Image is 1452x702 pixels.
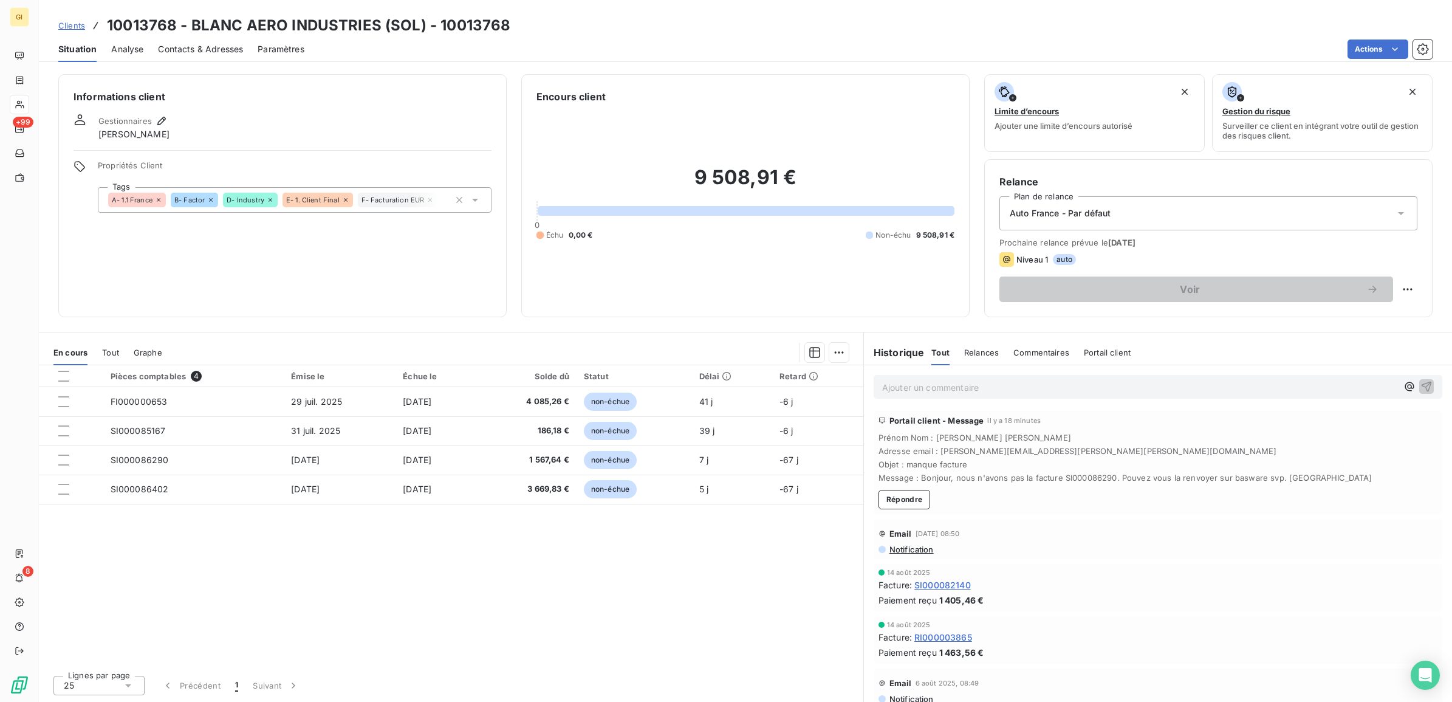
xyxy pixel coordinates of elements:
[111,396,168,407] span: FI000000653
[699,484,708,494] span: 5 j
[98,160,491,177] span: Propriétés Client
[235,680,238,692] span: 1
[914,579,971,591] span: SI000082140
[699,396,713,407] span: 41 j
[228,673,245,698] button: 1
[878,433,1437,442] span: Prénom Nom : [PERSON_NAME] [PERSON_NAME]
[403,455,431,465] span: [DATE]
[486,454,569,466] span: 1 567,64 €
[403,484,431,494] span: [DATE]
[13,117,33,128] span: +99
[361,196,425,204] span: F- Facturation EUR
[403,371,471,381] div: Échue le
[403,396,431,407] span: [DATE]
[134,348,162,357] span: Graphe
[875,230,911,241] span: Non-échu
[111,371,277,382] div: Pièces comptables
[999,238,1417,247] span: Prochaine relance prévue le
[999,277,1393,302] button: Voir
[536,165,954,202] h2: 9 508,91 €
[916,530,960,537] span: [DATE] 08:50
[74,89,491,104] h6: Informations client
[111,43,143,55] span: Analyse
[58,43,97,55] span: Situation
[584,371,685,381] div: Statut
[53,348,87,357] span: En cours
[1212,74,1433,152] button: Gestion du risqueSurveiller ce client en intégrant votre outil de gestion des risques client.
[887,621,931,628] span: 14 août 2025
[584,451,637,469] span: non-échue
[291,455,320,465] span: [DATE]
[878,646,937,659] span: Paiement reçu
[440,194,450,205] input: Ajouter une valeur
[931,348,950,357] span: Tout
[584,480,637,498] span: non-échue
[914,631,972,644] span: RI000003865
[995,121,1132,131] span: Ajouter une limite d’encours autorisé
[486,425,569,437] span: 186,18 €
[112,196,152,204] span: A- 1.1 France
[916,230,955,241] span: 9 508,91 €
[286,196,340,204] span: E- 1. Client Final
[98,128,170,140] span: [PERSON_NAME]
[191,371,202,382] span: 4
[878,473,1437,483] span: Message : Bonjour, nous n'avons pas la facture SI000086290. Pouvez vous la renvoyer sur basware s...
[227,196,264,204] span: D- Industry
[10,7,29,27] div: GI
[1084,348,1131,357] span: Portail client
[174,196,205,204] span: B- Factor
[535,220,539,230] span: 0
[699,425,715,436] span: 39 j
[584,393,637,411] span: non-échue
[107,15,510,36] h3: 10013768 - BLANC AERO INDUSTRIES (SOL) - 10013768
[995,106,1059,116] span: Limite d’encours
[779,371,856,381] div: Retard
[889,416,984,425] span: Portail client - Message
[536,89,606,104] h6: Encours client
[964,348,999,357] span: Relances
[154,673,228,698] button: Précédent
[584,422,637,440] span: non-échue
[864,345,925,360] h6: Historique
[1053,254,1076,265] span: auto
[939,594,984,607] span: 1 405,46 €
[291,396,342,407] span: 29 juil. 2025
[1010,207,1111,219] span: Auto France - Par défaut
[102,348,119,357] span: Tout
[1222,106,1290,116] span: Gestion du risque
[1016,255,1048,264] span: Niveau 1
[546,230,564,241] span: Échu
[1222,121,1422,140] span: Surveiller ce client en intégrant votre outil de gestion des risques client.
[58,19,85,32] a: Clients
[779,484,798,494] span: -67 j
[10,675,29,695] img: Logo LeanPay
[258,43,304,55] span: Paramètres
[569,230,593,241] span: 0,00 €
[22,566,33,577] span: 8
[878,594,937,607] span: Paiement reçu
[245,673,307,698] button: Suivant
[699,371,765,381] div: Délai
[878,490,931,509] button: Répondre
[1348,40,1408,59] button: Actions
[111,484,169,494] span: SI000086402
[1108,238,1135,247] span: [DATE]
[888,545,934,554] span: Notification
[1411,661,1440,690] div: Open Intercom Messenger
[699,455,708,465] span: 7 j
[1013,348,1069,357] span: Commentaires
[779,425,793,436] span: -6 j
[878,579,912,591] span: Facture :
[779,396,793,407] span: -6 j
[987,417,1041,424] span: il y a 18 minutes
[999,174,1417,189] h6: Relance
[939,646,984,659] span: 1 463,56 €
[291,484,320,494] span: [DATE]
[878,446,1437,456] span: Adresse email : [PERSON_NAME][EMAIL_ADDRESS][PERSON_NAME][PERSON_NAME][DOMAIN_NAME]
[889,529,912,539] span: Email
[403,425,431,436] span: [DATE]
[291,371,388,381] div: Émise le
[158,43,243,55] span: Contacts & Adresses
[887,569,931,576] span: 14 août 2025
[878,631,912,644] span: Facture :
